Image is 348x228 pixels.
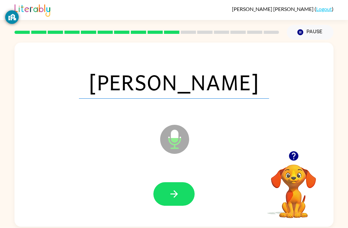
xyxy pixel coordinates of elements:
span: [PERSON_NAME] [PERSON_NAME] [232,6,314,12]
button: Pause [287,25,333,40]
img: Literably [15,3,50,17]
span: [PERSON_NAME] [79,65,269,99]
video: Your browser must support playing .mp4 files to use Literably. Please try using another browser. [261,154,326,219]
button: GoGuardian Privacy Information [5,10,19,24]
a: Logout [316,6,332,12]
div: ( ) [232,6,333,12]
